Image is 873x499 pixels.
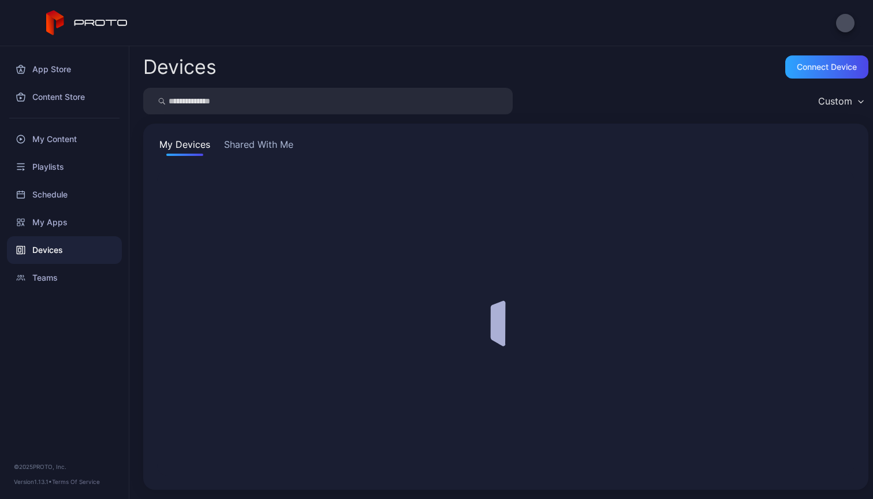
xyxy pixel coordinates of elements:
[7,264,122,292] a: Teams
[7,208,122,236] a: My Apps
[7,181,122,208] a: Schedule
[143,57,217,77] h2: Devices
[7,125,122,153] a: My Content
[157,137,212,156] button: My Devices
[797,62,857,72] div: Connect device
[818,95,852,107] div: Custom
[7,236,122,264] a: Devices
[785,55,868,79] button: Connect device
[7,153,122,181] a: Playlists
[14,478,52,485] span: Version 1.13.1 •
[7,83,122,111] a: Content Store
[222,137,296,156] button: Shared With Me
[14,462,115,471] div: © 2025 PROTO, Inc.
[52,478,100,485] a: Terms Of Service
[812,88,868,114] button: Custom
[7,55,122,83] a: App Store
